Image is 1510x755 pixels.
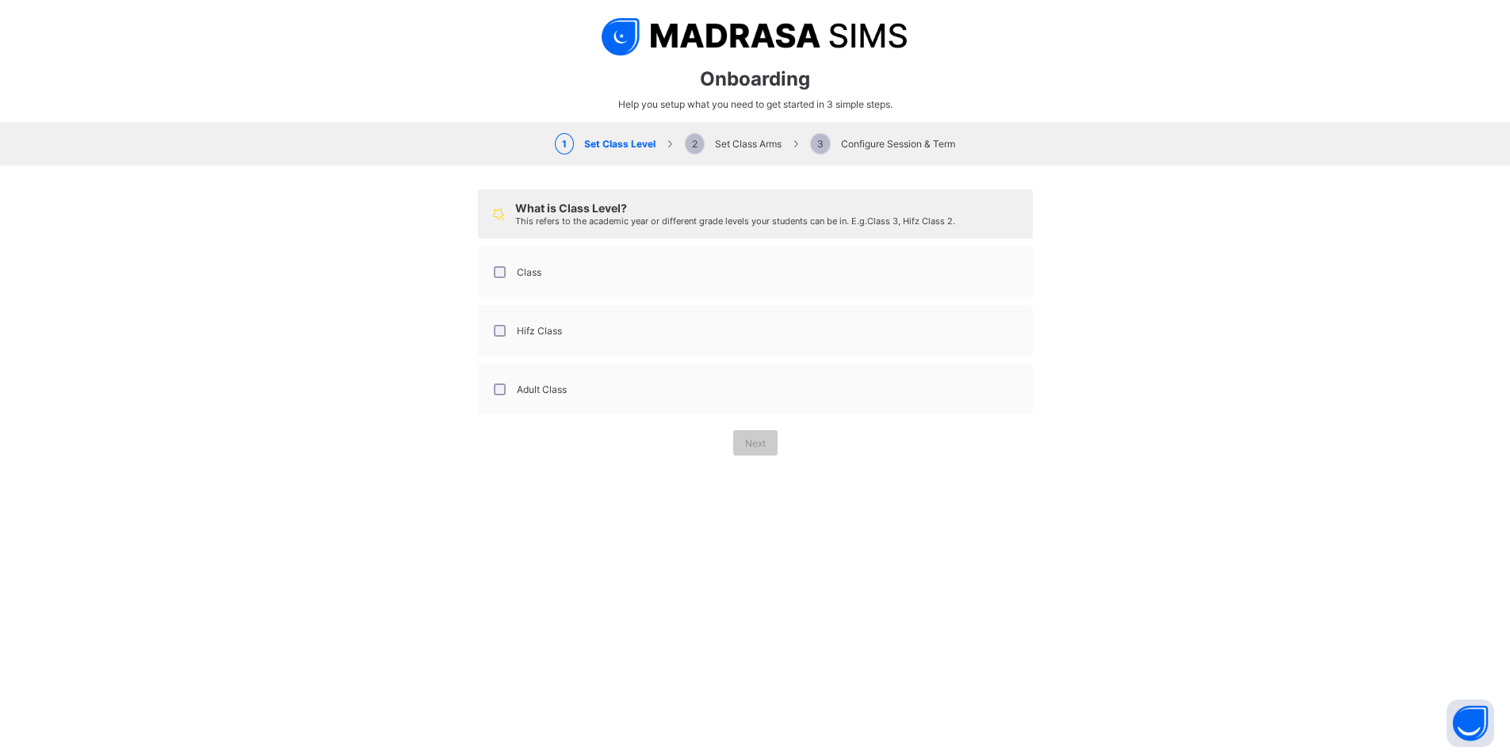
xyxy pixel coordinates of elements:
[618,98,893,110] span: Help you setup what you need to get started in 3 simple steps.
[810,138,955,150] span: Configure Session & Term
[602,16,908,55] img: logo
[517,266,541,278] label: Class
[517,383,567,395] label: Adult Class
[1447,700,1494,747] button: Open asap
[685,138,782,150] span: Set Class Arms
[745,437,766,449] span: Next
[515,201,627,215] span: What is Class Level?
[555,133,574,154] span: 1
[685,133,705,154] span: 2
[555,138,656,150] span: Set Class Level
[515,215,955,227] span: This refers to the academic year or different grade levels your students can be in. E.g. Class 3,...
[700,67,810,90] span: Onboarding
[810,133,831,154] span: 3
[517,325,562,337] label: Hifz Class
